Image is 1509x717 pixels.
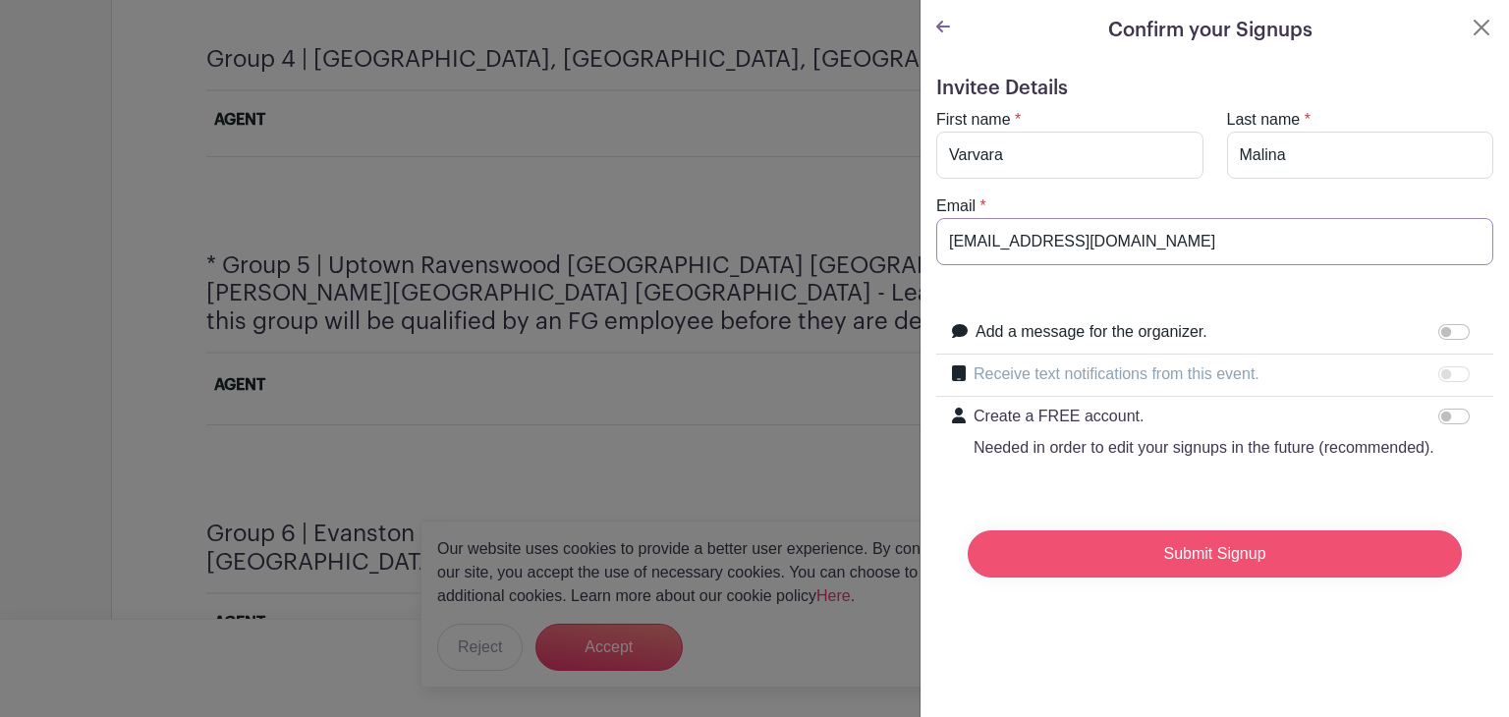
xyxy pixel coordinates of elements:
[936,77,1493,100] h5: Invitee Details
[936,194,976,218] label: Email
[974,362,1259,386] label: Receive text notifications from this event.
[1470,16,1493,39] button: Close
[936,108,1011,132] label: First name
[976,320,1207,344] label: Add a message for the organizer.
[968,530,1462,578] input: Submit Signup
[1227,108,1301,132] label: Last name
[974,405,1434,428] p: Create a FREE account.
[974,436,1434,460] p: Needed in order to edit your signups in the future (recommended).
[1108,16,1313,45] h5: Confirm your Signups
